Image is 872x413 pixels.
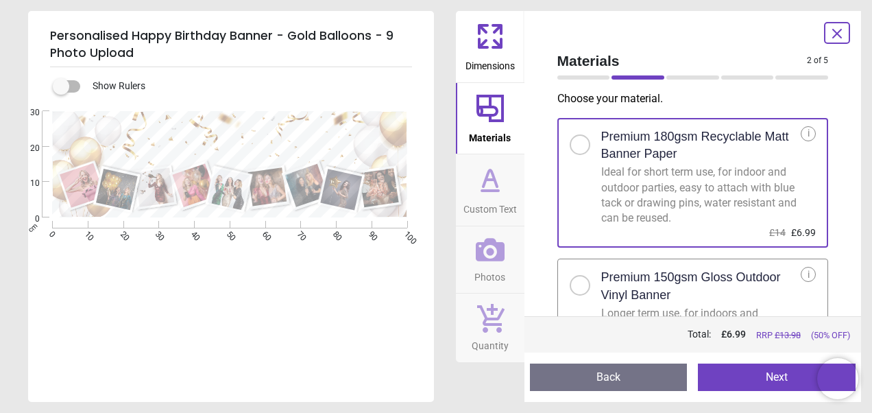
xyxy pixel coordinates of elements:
span: 2 of 5 [807,55,828,67]
button: Custom Text [456,154,524,226]
h2: Premium 180gsm Recyclable Matt Banner Paper [601,128,801,163]
span: £6.99 [791,227,816,238]
span: 6.99 [727,329,746,340]
span: Custom Text [463,196,517,217]
p: Choose your material . [557,91,840,106]
span: £14 [769,227,786,238]
button: Quantity [456,294,524,362]
button: Materials [456,83,524,154]
span: £ [721,328,746,342]
div: Total: [556,328,851,342]
h2: Premium 150gsm Gloss Outdoor Vinyl Banner [601,269,801,303]
span: Dimensions [465,53,515,73]
iframe: Brevo live chat [817,358,858,399]
div: Ideal for short term use, for indoor and outdoor parties, easy to attach with blue tack or drawin... [601,165,801,226]
button: Back [530,364,688,391]
span: RRP [756,329,801,342]
span: Materials [557,51,808,71]
span: £ 13.98 [775,330,801,340]
div: i [801,126,816,141]
button: Photos [456,226,524,294]
span: Materials [469,125,511,145]
h5: Personalised Happy Birthday Banner - Gold Balloons - 9 Photo Upload [50,22,412,67]
span: 10 [14,178,40,189]
span: 20 [14,143,40,154]
span: Photos [474,264,505,285]
span: 30 [14,107,40,119]
span: cm [27,222,39,234]
button: Dimensions [456,11,524,82]
button: Next [698,364,856,391]
span: (50% OFF) [811,329,850,342]
span: 0 [14,213,40,225]
div: Show Rulers [61,78,434,95]
span: Quantity [472,333,509,353]
div: i [801,267,816,282]
div: Longer term use, for indoors and outdoors, easy to attach with blue tack or drawing pins, waterpr... [601,306,801,368]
